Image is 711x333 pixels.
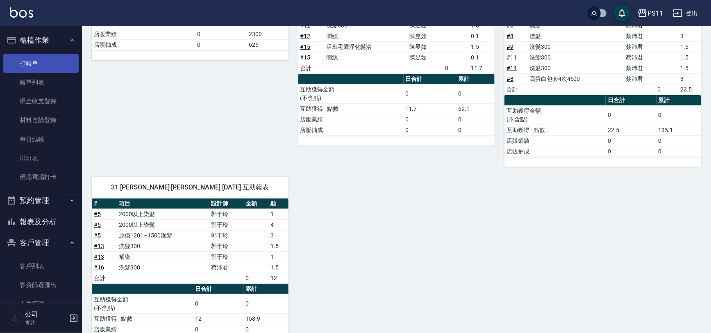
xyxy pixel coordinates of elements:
[504,84,527,95] td: 合計
[656,125,701,135] td: 135.1
[456,84,495,103] td: 0
[3,232,79,253] button: 客戶管理
[404,74,457,84] th: 日合計
[92,294,193,313] td: 互助獲得金額 (不含點)
[92,39,195,50] td: 店販抽成
[527,52,624,63] td: 洗髮300
[3,190,79,211] button: 預約管理
[117,241,209,251] td: 洗髮300
[469,52,495,63] td: 0.1
[209,230,243,241] td: 郭于玲
[324,41,407,52] td: 活氧毛囊淨化髮浴
[456,114,495,125] td: 0
[268,230,288,241] td: 3
[300,33,311,39] a: #12
[656,95,701,106] th: 累計
[507,54,517,61] a: #11
[443,63,469,73] td: 0
[469,41,495,52] td: 1.5
[94,232,101,239] a: #5
[94,243,104,249] a: #13
[3,130,79,149] a: 每日結帳
[300,43,311,50] a: #15
[404,84,457,103] td: 0
[606,125,656,135] td: 22.5
[507,65,517,71] a: #14
[7,310,23,326] img: Person
[244,313,288,324] td: 158.9
[507,43,513,50] a: #9
[92,273,117,283] td: 合計
[527,41,624,52] td: 洗髮300
[507,33,513,39] a: #8
[3,257,79,276] a: 客戶列表
[3,211,79,233] button: 報表及分析
[193,313,244,324] td: 12
[678,63,701,73] td: 1.5
[247,39,288,50] td: 625
[678,41,701,52] td: 1.5
[209,251,243,262] td: 郭于玲
[469,63,495,73] td: 11.7
[3,30,79,51] button: 櫃檯作業
[456,125,495,135] td: 0
[324,31,407,41] td: 潤絲
[624,63,656,73] td: 蔡沛君
[678,84,701,95] td: 22.5
[195,39,247,50] td: 0
[268,262,288,273] td: 1.5
[268,241,288,251] td: 1.5
[102,183,279,192] span: 31 [PERSON_NAME] [PERSON_NAME] [DATE] 互助報表
[243,198,268,209] th: 金額
[504,125,606,135] td: 互助獲得 - 點數
[244,284,288,294] th: 累計
[404,114,457,125] td: 0
[298,63,324,73] td: 合計
[606,135,656,146] td: 0
[94,264,104,271] a: #16
[94,221,101,228] a: #5
[634,5,666,22] button: PS11
[3,149,79,168] a: 排班表
[268,198,288,209] th: 點
[407,41,443,52] td: 陳昱如
[504,135,606,146] td: 店販業績
[195,29,247,39] td: 0
[298,74,495,136] table: a dense table
[117,262,209,273] td: 洗髮300
[678,73,701,84] td: 3
[404,103,457,114] td: 11.7
[656,146,701,157] td: 0
[92,198,288,284] table: a dense table
[606,146,656,157] td: 0
[656,105,701,125] td: 0
[298,103,404,114] td: 互助獲得 - 點數
[507,22,513,29] a: #8
[655,84,678,95] td: 0
[624,41,656,52] td: 蔡沛君
[10,7,33,18] img: Logo
[3,168,79,187] a: 現場電腦打卡
[209,262,243,273] td: 蔡沛君
[193,294,244,313] td: 0
[456,103,495,114] td: 69.1
[469,31,495,41] td: 0.1
[606,95,656,106] th: 日合計
[298,125,404,135] td: 店販抽成
[324,52,407,63] td: 潤絲
[624,52,656,63] td: 蔡沛君
[3,111,79,130] a: 材料自購登錄
[94,211,101,217] a: #5
[92,29,195,39] td: 店販業績
[3,294,79,313] a: 卡券管理
[244,294,288,313] td: 0
[268,273,288,283] td: 12
[507,75,513,82] a: #8
[300,54,311,61] a: #15
[298,114,404,125] td: 店販業績
[624,31,656,41] td: 蔡沛君
[504,105,606,125] td: 互助獲得金額 (不含點)
[247,29,288,39] td: 2300
[407,52,443,63] td: 陳昱如
[606,105,656,125] td: 0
